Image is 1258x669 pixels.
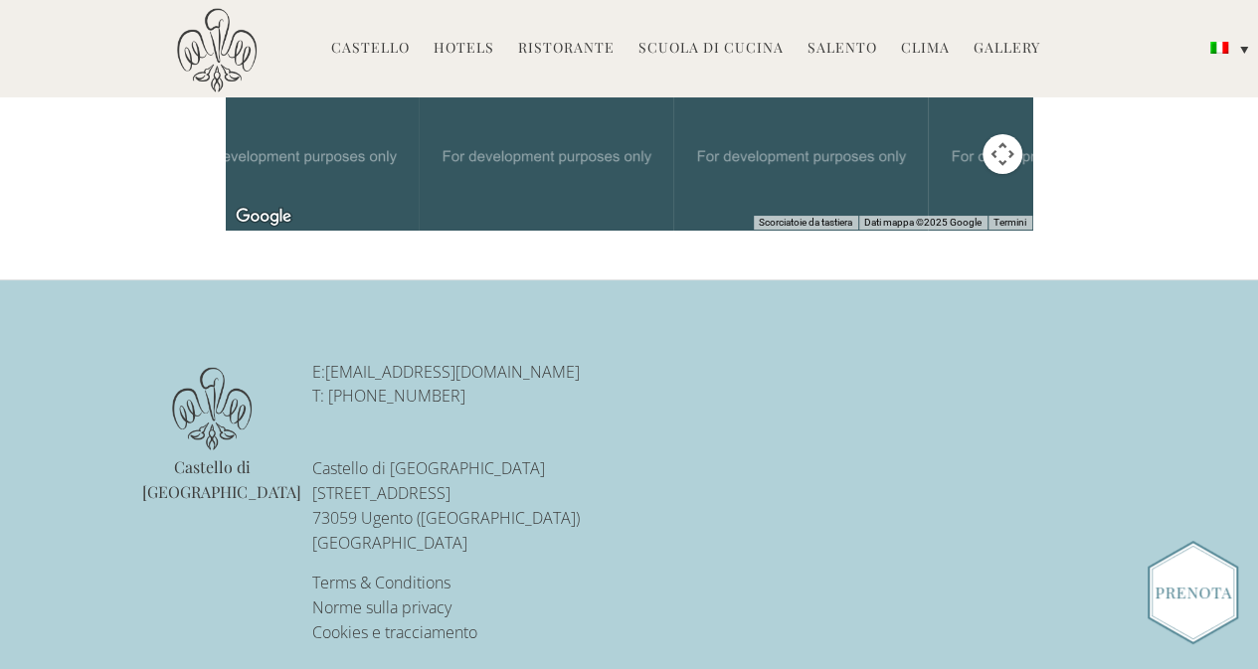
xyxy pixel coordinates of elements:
[638,38,784,61] a: Scuola di Cucina
[172,367,252,451] img: logo.png
[325,361,580,383] a: [EMAIL_ADDRESS][DOMAIN_NAME]
[142,455,283,505] p: Castello di [GEOGRAPHIC_DATA]
[177,8,257,92] img: Castello di Ugento
[312,572,450,593] a: Terms & Conditions
[901,38,950,61] a: Clima
[331,38,410,61] a: Castello
[1210,42,1228,54] img: Italiano
[312,596,451,618] a: Norme sulla privacy
[808,38,877,61] a: Salento
[312,360,721,410] p: E: T: [PHONE_NUMBER]
[312,456,721,555] p: Castello di [GEOGRAPHIC_DATA] [STREET_ADDRESS] 73059 Ugento ([GEOGRAPHIC_DATA]) [GEOGRAPHIC_DATA]
[312,621,477,643] a: Cookies e tracciamento
[434,38,494,61] a: Hotels
[974,38,1040,61] a: Gallery
[1148,541,1238,644] img: Book_Button_Italian.png
[518,38,615,61] a: Ristorante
